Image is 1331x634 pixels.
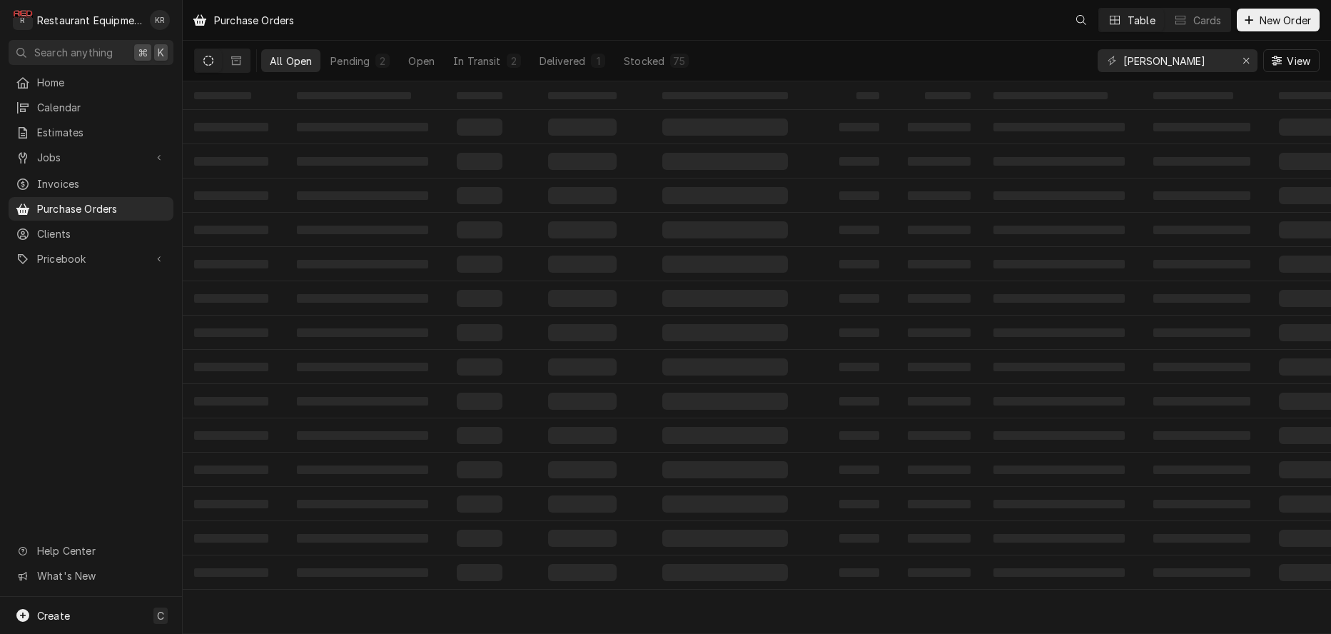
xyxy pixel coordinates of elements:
[839,397,879,406] span: ‌
[908,500,971,508] span: ‌
[194,397,268,406] span: ‌
[34,45,113,60] span: Search anything
[993,226,1125,234] span: ‌
[457,221,502,238] span: ‌
[662,187,788,204] span: ‌
[9,40,173,65] button: Search anything⌘K
[37,125,166,140] span: Estimates
[37,568,165,583] span: What's New
[194,191,268,200] span: ‌
[908,123,971,131] span: ‌
[457,256,502,273] span: ‌
[297,226,428,234] span: ‌
[908,466,971,474] span: ‌
[1070,9,1093,31] button: Open search
[37,75,166,90] span: Home
[839,466,879,474] span: ‌
[1153,431,1250,440] span: ‌
[925,92,971,99] span: ‌
[1257,13,1314,28] span: New Order
[453,54,501,69] div: In Transit
[548,324,617,341] span: ‌
[839,568,879,577] span: ‌
[194,534,268,543] span: ‌
[662,461,788,478] span: ‌
[330,54,370,69] div: Pending
[1193,13,1222,28] div: Cards
[297,260,428,268] span: ‌
[9,121,173,144] a: Estimates
[194,568,268,577] span: ‌
[662,564,788,581] span: ‌
[839,226,879,234] span: ‌
[1153,568,1250,577] span: ‌
[37,176,166,191] span: Invoices
[150,10,170,30] div: Kelli Robinette's Avatar
[13,10,33,30] div: Restaurant Equipment Diagnostics's Avatar
[1153,191,1250,200] span: ‌
[993,294,1125,303] span: ‌
[297,294,428,303] span: ‌
[194,294,268,303] span: ‌
[662,92,788,99] span: ‌
[37,610,70,622] span: Create
[548,256,617,273] span: ‌
[1153,260,1250,268] span: ‌
[548,530,617,547] span: ‌
[839,328,879,337] span: ‌
[457,393,502,410] span: ‌
[548,564,617,581] span: ‌
[540,54,585,69] div: Delivered
[1263,49,1320,72] button: View
[993,363,1125,371] span: ‌
[297,92,411,99] span: ‌
[908,157,971,166] span: ‌
[908,397,971,406] span: ‌
[1123,49,1230,72] input: Keyword search
[1153,92,1233,99] span: ‌
[662,290,788,307] span: ‌
[839,431,879,440] span: ‌
[297,191,428,200] span: ‌
[194,260,268,268] span: ‌
[662,153,788,170] span: ‌
[1237,9,1320,31] button: New Order
[194,226,268,234] span: ‌
[908,328,971,337] span: ‌
[839,123,879,131] span: ‌
[548,92,617,99] span: ‌
[9,222,173,246] a: Clients
[457,358,502,376] span: ‌
[839,363,879,371] span: ‌
[297,328,428,337] span: ‌
[9,96,173,119] a: Calendar
[297,157,428,166] span: ‌
[297,123,428,131] span: ‌
[624,54,664,69] div: Stocked
[510,54,518,69] div: 2
[908,260,971,268] span: ‌
[194,123,268,131] span: ‌
[457,564,502,581] span: ‌
[993,157,1125,166] span: ‌
[194,157,268,166] span: ‌
[150,10,170,30] div: KR
[548,358,617,376] span: ‌
[157,608,164,623] span: C
[1153,534,1250,543] span: ‌
[1153,226,1250,234] span: ‌
[662,256,788,273] span: ‌
[9,71,173,94] a: Home
[993,260,1125,268] span: ‌
[548,427,617,444] span: ‌
[1153,328,1250,337] span: ‌
[1235,49,1257,72] button: Erase input
[37,100,166,115] span: Calendar
[993,568,1125,577] span: ‌
[662,221,788,238] span: ‌
[993,466,1125,474] span: ‌
[662,393,788,410] span: ‌
[908,191,971,200] span: ‌
[158,45,164,60] span: K
[1153,363,1250,371] span: ‌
